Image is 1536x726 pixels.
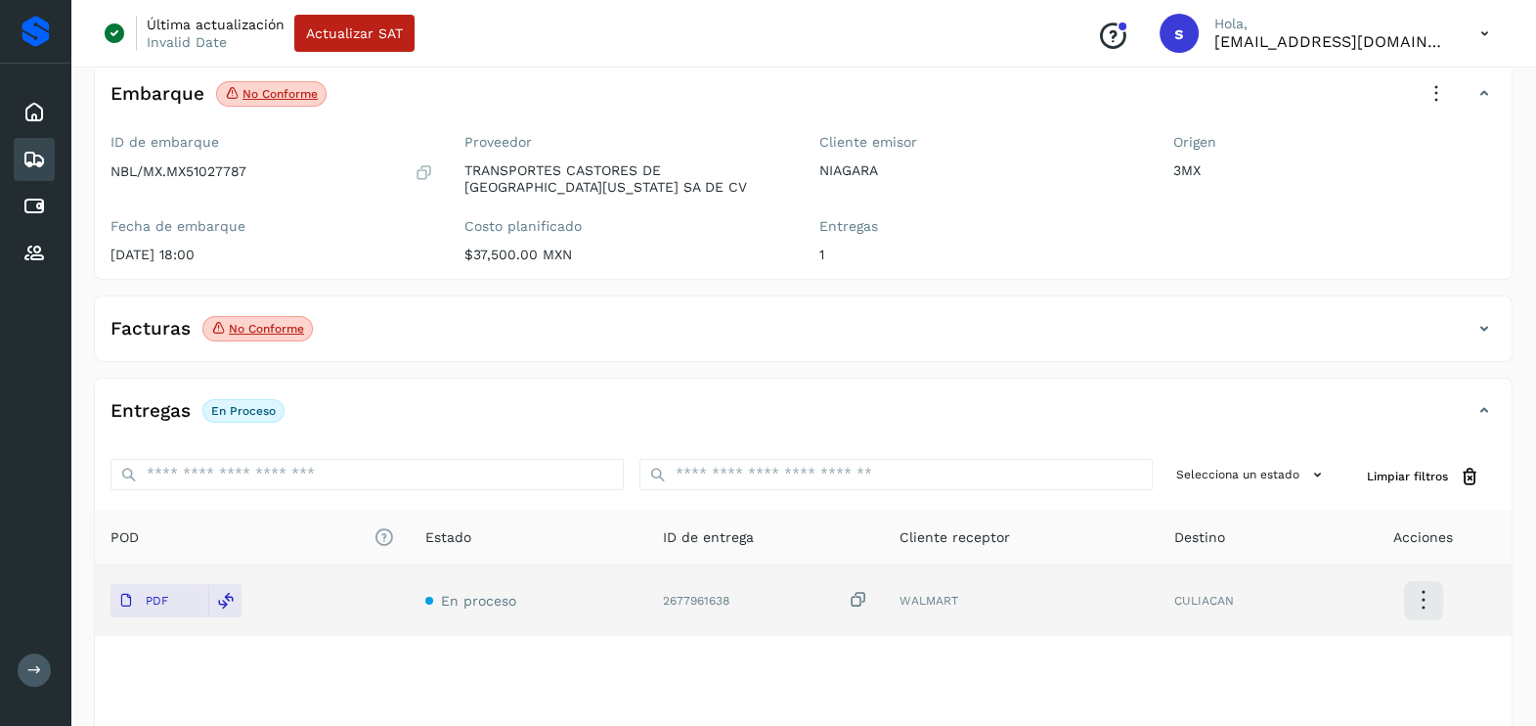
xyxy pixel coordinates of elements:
[819,134,1142,151] label: Cliente emisor
[464,247,787,263] p: $37,500.00 MXN
[110,400,191,423] h4: Entregas
[819,247,1142,263] p: 1
[146,594,168,608] p: PDF
[211,404,276,418] p: En proceso
[884,566,1159,636] td: WALMART
[95,312,1512,361] div: FacturasNo conforme
[1173,162,1496,179] p: 3MX
[110,163,246,180] p: NBL/MX.MX51027787
[110,527,394,548] span: POD
[1159,566,1335,636] td: CULIACAN
[1214,16,1449,32] p: Hola,
[294,15,415,52] button: Actualizar SAT
[1168,459,1336,491] button: Selecciona un estado
[1174,527,1225,548] span: Destino
[1214,32,1449,51] p: smedina@niagarawater.com
[208,584,241,617] div: Reemplazar POD
[147,33,227,51] p: Invalid Date
[464,134,787,151] label: Proveedor
[900,527,1010,548] span: Cliente receptor
[1351,459,1496,495] button: Limpiar filtros
[306,26,403,40] span: Actualizar SAT
[14,91,55,134] div: Inicio
[1367,468,1448,485] span: Limpiar filtros
[110,83,204,106] h4: Embarque
[1173,134,1496,151] label: Origen
[14,138,55,181] div: Embarques
[464,218,787,235] label: Costo planificado
[147,16,285,33] p: Última actualización
[110,584,208,617] button: PDF
[95,77,1512,126] div: EmbarqueNo conforme
[441,593,516,609] span: En proceso
[14,232,55,275] div: Proveedores
[662,590,867,611] div: 2677961638
[425,527,471,548] span: Estado
[110,318,191,340] h4: Facturas
[14,185,55,228] div: Cuentas por pagar
[464,162,787,196] p: TRANSPORTES CASTORES DE [GEOGRAPHIC_DATA][US_STATE] SA DE CV
[110,218,433,235] label: Fecha de embarque
[662,527,753,548] span: ID de entrega
[229,322,304,336] p: No conforme
[819,218,1142,235] label: Entregas
[242,87,318,101] p: No conforme
[110,247,433,263] p: [DATE] 18:00
[95,394,1512,443] div: EntregasEn proceso
[110,134,433,151] label: ID de embarque
[819,162,1142,179] p: NIAGARA
[1393,527,1453,548] span: Acciones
